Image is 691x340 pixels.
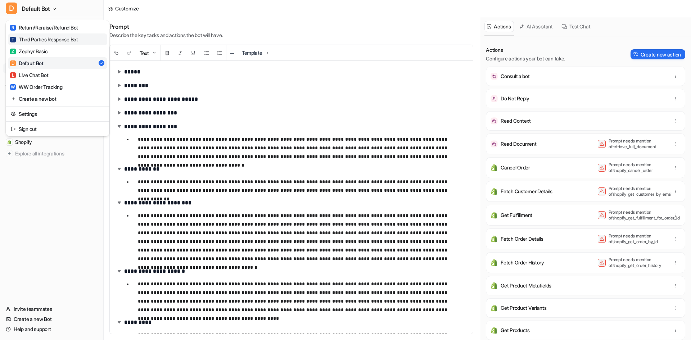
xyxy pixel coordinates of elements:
[11,125,16,133] img: reset
[8,93,107,105] a: Create a new bot
[10,49,16,54] span: Z
[10,36,78,43] div: Third Parties Response Bot
[6,3,17,14] span: D
[8,123,107,135] a: Sign out
[10,47,48,55] div: Zephyr Basic
[11,110,16,118] img: reset
[8,108,107,120] a: Settings
[6,20,109,136] div: DDefault Bot
[10,37,16,42] span: T
[10,60,16,66] span: D
[10,71,48,79] div: Live Chat Bot
[10,83,62,91] div: WW Order Tracking
[10,84,16,90] span: W
[10,59,44,67] div: Default Bot
[10,24,78,31] div: Return/Reraise/Refund Bot
[11,95,16,103] img: reset
[22,4,50,14] span: Default Bot
[10,25,16,31] span: R
[10,72,16,78] span: L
